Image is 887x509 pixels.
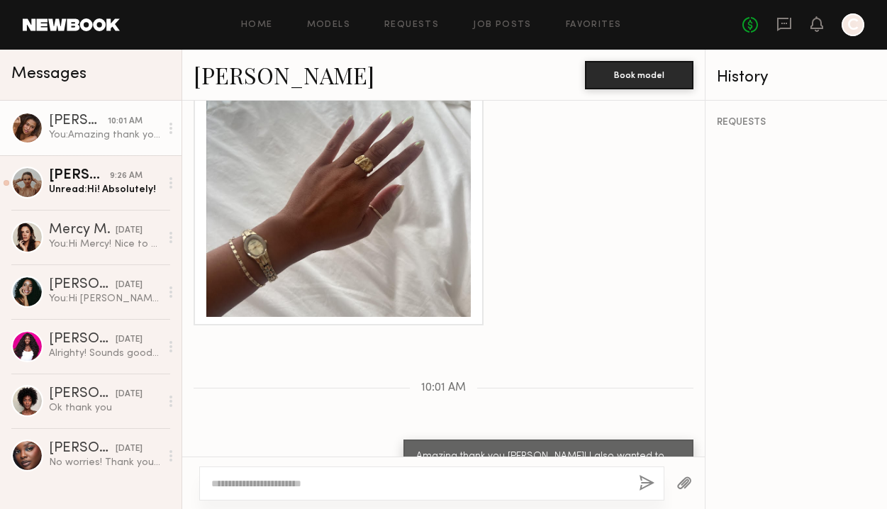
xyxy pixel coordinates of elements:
div: [DATE] [116,388,143,401]
div: 10:01 AM [108,115,143,128]
div: [DATE] [116,279,143,292]
a: C [842,13,864,36]
div: 9:26 AM [110,169,143,183]
div: You: Hi Mercy! Nice to meet you! I’m [PERSON_NAME], and I’m working on a photoshoot that we’re st... [49,237,160,251]
a: Book model [585,68,693,80]
div: [PERSON_NAME] [49,332,116,347]
div: History [717,69,876,86]
div: Mercy M. [49,223,116,237]
div: Alrighty! Sounds good 🥰 [49,347,160,360]
div: [PERSON_NAME] [49,169,110,183]
div: [PERSON_NAME] [49,278,116,292]
div: [PERSON_NAME] [49,114,108,128]
div: Unread: Hi! Absolutely! [49,183,160,196]
div: [DATE] [116,333,143,347]
div: [DATE] [116,224,143,237]
div: [DATE] [116,442,143,456]
a: [PERSON_NAME] [194,60,374,90]
div: Ok thank you [49,401,160,415]
a: Job Posts [473,21,532,30]
button: Book model [585,61,693,89]
a: Favorites [566,21,622,30]
div: REQUESTS [717,118,876,128]
div: [PERSON_NAME] [49,442,116,456]
span: Messages [11,66,87,82]
div: Amazing thank you [PERSON_NAME]! I also wanted to get a better understanding on if you had additi... [416,449,681,498]
a: Home [241,21,273,30]
div: You: Hi [PERSON_NAME]! Nice to meet you! I’m [PERSON_NAME], and I’m working on a photoshoot that ... [49,292,160,306]
div: You: Amazing thank you [PERSON_NAME]! I also wanted to get a better understanding on if you had a... [49,128,160,142]
span: 10:01 AM [421,382,466,394]
div: No worries! Thank you for considering me! :) [49,456,160,469]
div: [PERSON_NAME] [49,387,116,401]
a: Requests [384,21,439,30]
a: Models [307,21,350,30]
